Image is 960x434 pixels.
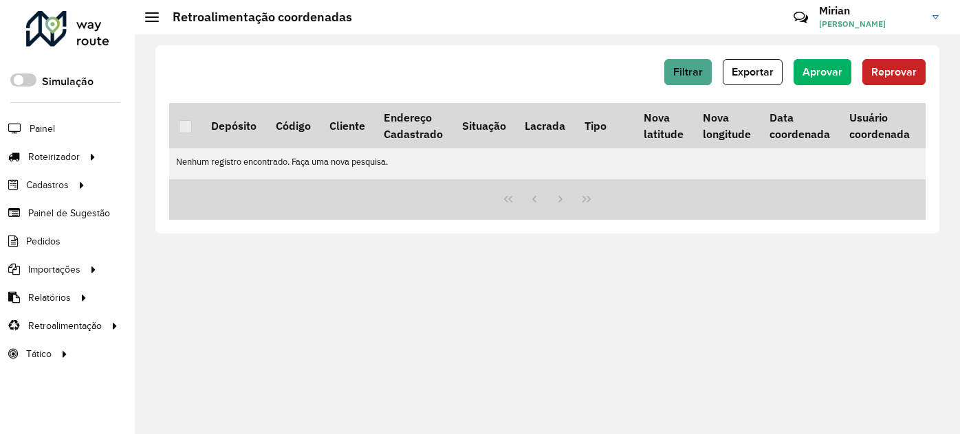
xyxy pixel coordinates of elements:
[159,10,352,25] h2: Retroalimentação coordenadas
[732,66,774,78] span: Exportar
[862,59,926,85] button: Reprovar
[320,103,374,148] th: Cliente
[803,66,842,78] span: Aprovar
[28,290,71,305] span: Relatórios
[673,66,703,78] span: Filtrar
[794,59,851,85] button: Aprovar
[26,178,69,192] span: Cadastros
[266,103,320,148] th: Código
[28,262,80,277] span: Importações
[871,66,917,78] span: Reprovar
[723,59,783,85] button: Exportar
[786,3,816,32] a: Contato Rápido
[840,103,919,148] th: Usuário coordenada
[375,103,452,148] th: Endereço Cadastrado
[575,103,615,148] th: Tipo
[693,103,760,148] th: Nova longitude
[664,59,712,85] button: Filtrar
[819,4,922,17] h3: Mirian
[452,103,515,148] th: Situação
[760,103,839,148] th: Data coordenada
[515,103,574,148] th: Lacrada
[28,206,110,220] span: Painel de Sugestão
[819,18,922,30] span: [PERSON_NAME]
[30,122,55,136] span: Painel
[26,234,61,249] span: Pedidos
[42,73,94,90] label: Simulação
[28,319,102,333] span: Retroalimentação
[635,103,693,148] th: Nova latitude
[28,150,80,164] span: Roteirizador
[26,347,52,361] span: Tático
[201,103,265,148] th: Depósito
